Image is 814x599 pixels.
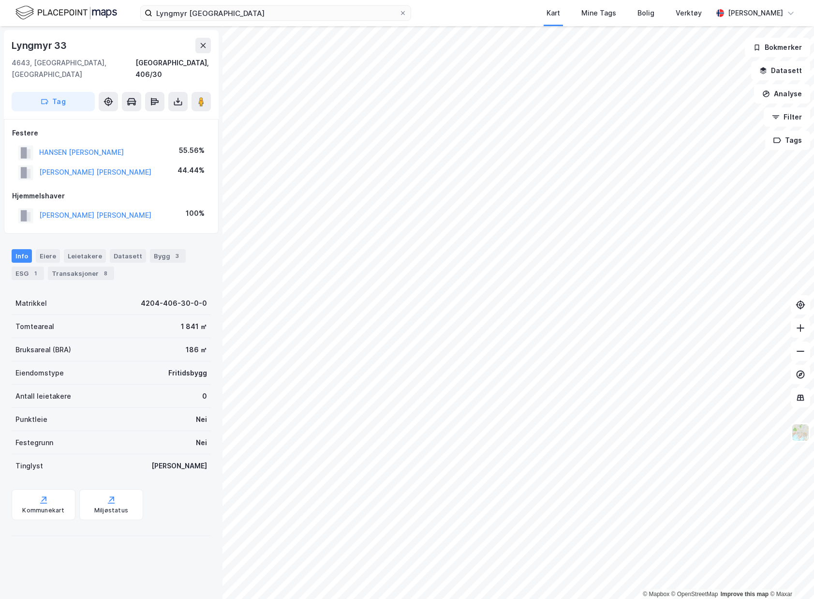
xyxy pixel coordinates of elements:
div: [PERSON_NAME] [728,7,783,19]
div: [PERSON_NAME] [151,460,207,472]
div: 8 [101,269,110,278]
div: Datasett [110,249,146,263]
div: 186 ㎡ [186,344,207,356]
div: Nei [196,437,207,449]
button: Tag [12,92,95,111]
div: Tomteareal [15,321,54,332]
div: Nei [196,414,207,425]
div: Bolig [637,7,654,19]
div: Kontrollprogram for chat [766,553,814,599]
div: Kart [547,7,560,19]
div: Hjemmelshaver [12,190,210,202]
button: Analyse [754,84,810,104]
button: Filter [764,107,810,127]
div: 0 [202,390,207,402]
a: Improve this map [721,591,769,598]
input: Søk på adresse, matrikkel, gårdeiere, leietakere eller personer [152,6,399,20]
button: Datasett [751,61,810,80]
div: Antall leietakere [15,390,71,402]
div: Miljøstatus [94,507,128,514]
div: 44.44% [178,165,205,176]
a: OpenStreetMap [671,591,718,598]
div: 100% [186,208,205,219]
div: 4643, [GEOGRAPHIC_DATA], [GEOGRAPHIC_DATA] [12,57,135,80]
div: Kommunekart [22,507,64,514]
img: Z [791,423,810,442]
div: Bruksareal (BRA) [15,344,71,356]
div: 1 841 ㎡ [181,321,207,332]
div: Leietakere [64,249,106,263]
img: logo.f888ab2527a4732fd821a326f86c7f29.svg [15,4,117,21]
div: Info [12,249,32,263]
div: Verktøy [676,7,702,19]
div: Eiere [36,249,60,263]
div: Lyngmyr 33 [12,38,69,53]
div: Punktleie [15,414,47,425]
div: 55.56% [179,145,205,156]
div: Matrikkel [15,298,47,309]
div: 3 [172,251,182,261]
iframe: Chat Widget [766,553,814,599]
div: Transaksjoner [48,267,114,280]
button: Bokmerker [745,38,810,57]
button: Tags [765,131,810,150]
div: Fritidsbygg [168,367,207,379]
div: Tinglyst [15,460,43,472]
div: Mine Tags [581,7,616,19]
a: Mapbox [643,591,669,598]
div: [GEOGRAPHIC_DATA], 406/30 [135,57,211,80]
div: Bygg [150,249,186,263]
div: ESG [12,267,44,280]
div: Festegrunn [15,437,53,449]
div: Festere [12,127,210,139]
div: Eiendomstype [15,367,64,379]
div: 1 [30,269,40,278]
div: 4204-406-30-0-0 [141,298,207,309]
